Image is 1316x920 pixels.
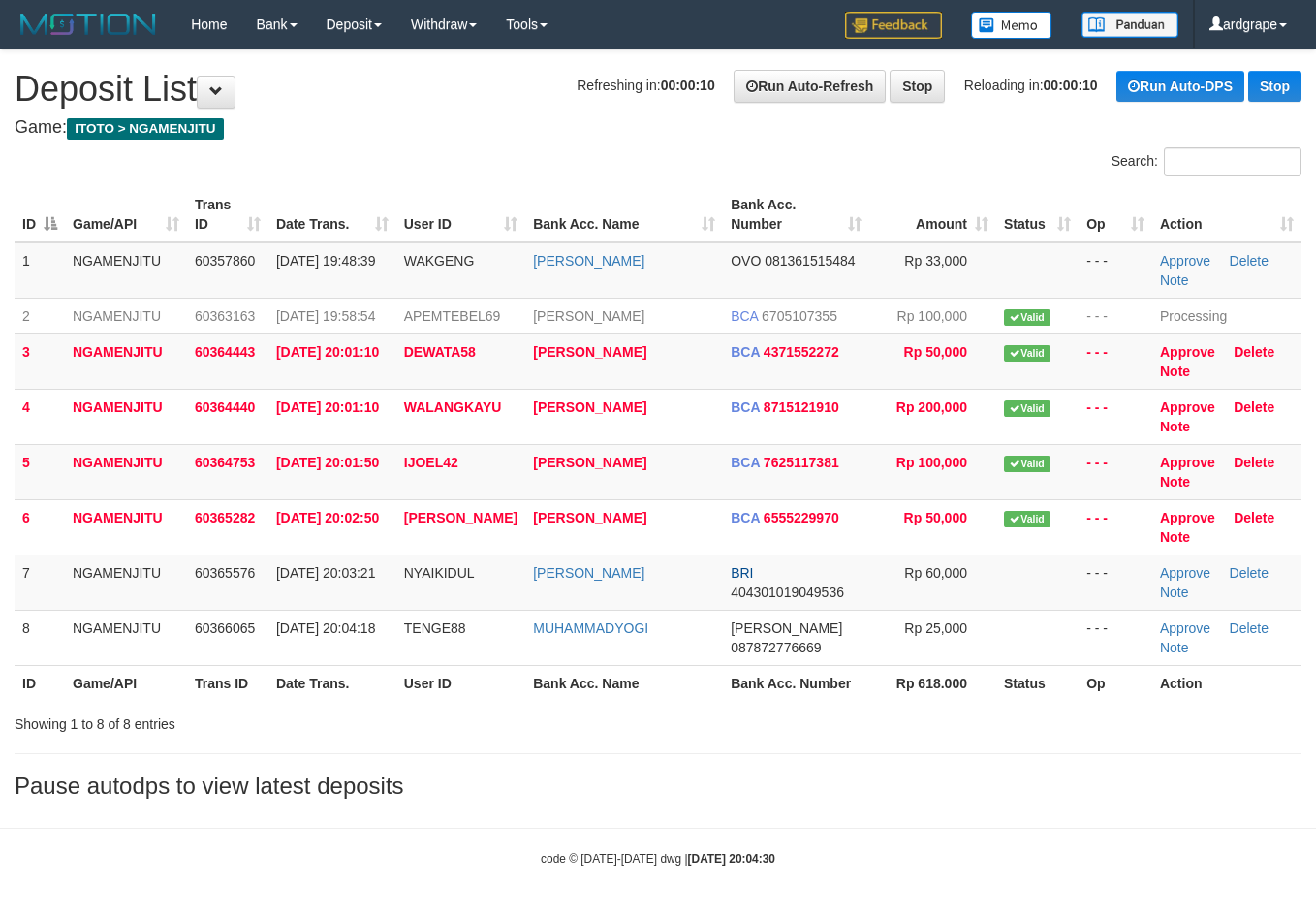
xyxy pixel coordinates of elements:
[577,78,714,93] span: Refreshing in:
[904,253,967,269] span: Rp 33,000
[15,555,65,610] td: 7
[1160,253,1210,269] a: Approve
[1160,510,1215,525] a: Approve
[1230,620,1269,636] a: Delete
[1160,419,1190,434] a: Note
[404,253,475,269] span: WAKGENG
[1044,78,1098,93] strong: 00:00:10
[734,70,886,103] a: Run Auto-Refresh
[731,620,842,636] span: [PERSON_NAME]
[195,253,255,269] span: 60357860
[1230,565,1269,581] a: Delete
[15,444,65,499] td: 5
[187,187,268,242] th: Trans ID: activate to sort column ascending
[276,455,379,470] span: [DATE] 20:01:50
[15,499,65,555] td: 6
[723,187,869,242] th: Bank Acc. Number: activate to sort column ascending
[1160,620,1210,636] a: Approve
[1112,147,1301,176] label: Search:
[1004,456,1050,472] span: Valid transaction
[404,455,458,470] span: IJOEL42
[1234,399,1274,415] a: Delete
[404,510,517,525] span: [PERSON_NAME]
[1004,309,1050,326] span: Valid transaction
[897,308,967,324] span: Rp 100,000
[65,242,187,299] td: NGAMENJITU
[533,565,644,581] a: [PERSON_NAME]
[276,308,375,324] span: [DATE] 19:58:54
[904,344,967,360] span: Rp 50,000
[1079,187,1152,242] th: Op: activate to sort column ascending
[1079,389,1152,444] td: - - -
[1160,344,1215,360] a: Approve
[195,308,255,324] span: 60363163
[731,640,821,655] span: Copy 087872776669 to clipboard
[996,665,1079,701] th: Status
[1079,242,1152,299] td: - - -
[1234,510,1274,525] a: Delete
[1164,147,1301,176] input: Search:
[765,253,855,269] span: Copy 081361515484 to clipboard
[396,187,525,242] th: User ID: activate to sort column ascending
[533,455,646,470] a: [PERSON_NAME]
[1160,455,1215,470] a: Approve
[268,187,396,242] th: Date Trans.: activate to sort column ascending
[904,510,967,525] span: Rp 50,000
[533,620,648,636] a: MUHAMMADYOGI
[404,308,501,324] span: APEMTEBEL69
[1081,12,1178,38] img: panduan.png
[15,665,65,701] th: ID
[195,565,255,581] span: 60365576
[65,610,187,665] td: NGAMENJITU
[1004,400,1050,417] span: Valid transaction
[396,665,525,701] th: User ID
[1230,253,1269,269] a: Delete
[195,620,255,636] span: 60366065
[276,565,375,581] span: [DATE] 20:03:21
[276,620,375,636] span: [DATE] 20:04:18
[404,620,466,636] span: TENGE88
[65,389,187,444] td: NGAMENJITU
[15,298,65,333] td: 2
[268,665,396,701] th: Date Trans.
[1160,640,1189,655] a: Note
[896,455,967,470] span: Rp 100,000
[1160,364,1190,379] a: Note
[1079,610,1152,665] td: - - -
[1152,187,1301,242] th: Action: activate to sort column ascending
[1248,71,1301,102] a: Stop
[65,499,187,555] td: NGAMENJITU
[195,510,255,525] span: 60365282
[15,774,1301,799] h3: Pause autodps to view latest deposits
[896,399,967,415] span: Rp 200,000
[15,707,534,734] div: Showing 1 to 8 of 8 entries
[1234,455,1274,470] a: Delete
[276,399,379,415] span: [DATE] 20:01:10
[1160,565,1210,581] a: Approve
[731,585,844,600] span: Copy 404301019049536 to clipboard
[541,852,775,866] small: code © [DATE]-[DATE] dwg |
[1152,665,1301,701] th: Action
[904,565,967,581] span: Rp 60,000
[731,455,760,470] span: BCA
[764,510,839,525] span: Copy 6555229970 to clipboard
[65,187,187,242] th: Game/API: activate to sort column ascending
[764,399,839,415] span: Copy 8715121910 to clipboard
[65,333,187,389] td: NGAMENJITU
[661,78,715,93] strong: 00:00:10
[65,555,187,610] td: NGAMENJITU
[65,444,187,499] td: NGAMENJITU
[1079,333,1152,389] td: - - -
[65,298,187,333] td: NGAMENJITU
[731,344,760,360] span: BCA
[15,70,1301,109] h1: Deposit List
[195,344,255,360] span: 60364443
[845,12,942,39] img: Feedback.jpg
[731,510,760,525] span: BCA
[764,344,839,360] span: Copy 4371552272 to clipboard
[15,389,65,444] td: 4
[533,308,644,324] a: [PERSON_NAME]
[533,510,646,525] a: [PERSON_NAME]
[723,665,869,701] th: Bank Acc. Number
[15,10,162,39] img: MOTION_logo.png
